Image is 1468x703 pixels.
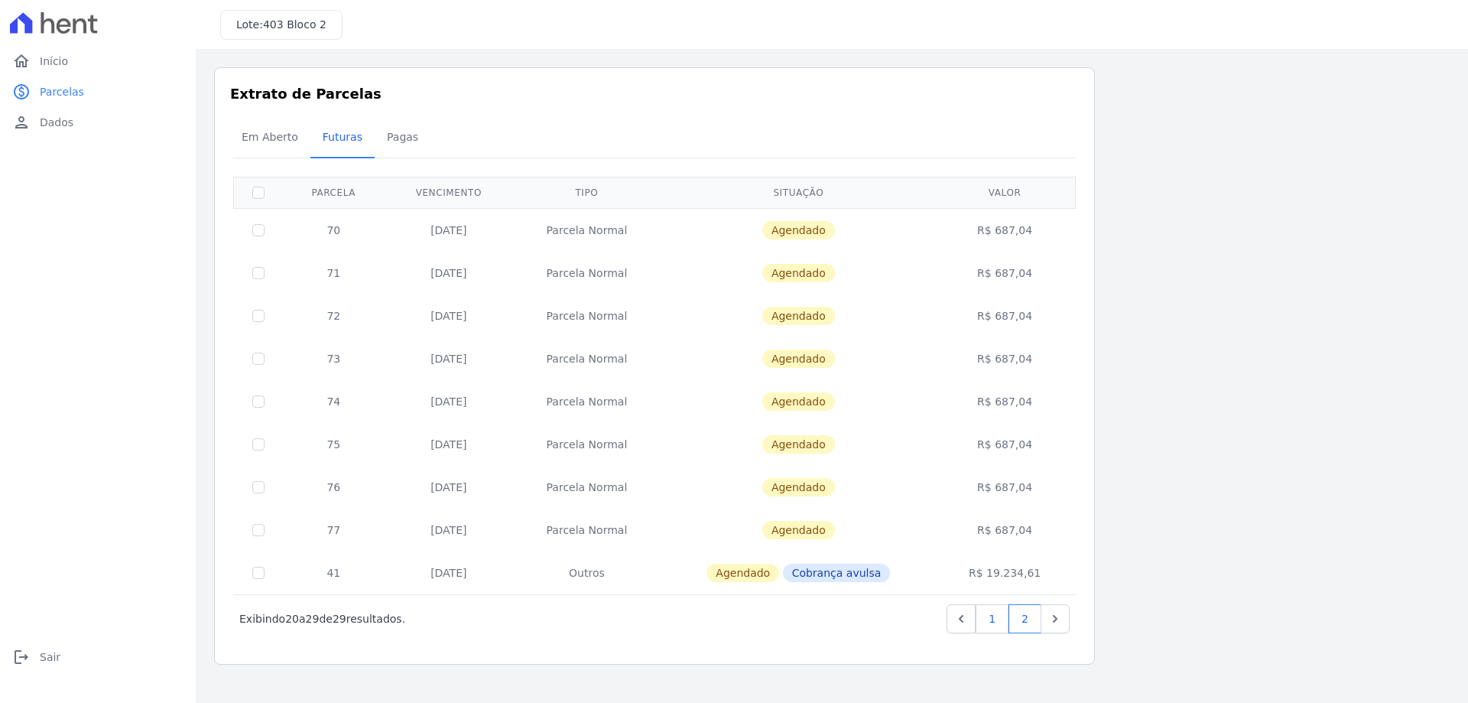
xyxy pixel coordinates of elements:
[230,83,1079,104] h3: Extrato de Parcelas
[762,350,835,368] span: Agendado
[947,604,976,633] a: Previous
[263,18,326,31] span: 403 Bloco 2
[283,252,385,295] td: 71
[12,52,31,70] i: home
[378,122,427,152] span: Pagas
[285,613,299,625] span: 20
[229,119,310,158] a: Em Aberto
[513,466,661,509] td: Parcela Normal
[333,613,346,625] span: 29
[661,177,937,208] th: Situação
[937,423,1073,466] td: R$ 687,04
[762,392,835,411] span: Agendado
[283,509,385,552] td: 77
[762,478,835,496] span: Agendado
[762,521,835,539] span: Agendado
[513,509,661,552] td: Parcela Normal
[239,611,405,627] p: Exibindo a de resultados.
[40,54,68,69] span: Início
[937,252,1073,295] td: R$ 687,04
[385,509,513,552] td: [DATE]
[762,307,835,325] span: Agendado
[40,649,60,665] span: Sair
[385,177,513,208] th: Vencimento
[283,466,385,509] td: 76
[385,423,513,466] td: [DATE]
[937,208,1073,252] td: R$ 687,04
[1008,604,1041,633] a: 2
[385,380,513,423] td: [DATE]
[6,642,190,672] a: logoutSair
[762,264,835,282] span: Agendado
[283,423,385,466] td: 75
[513,177,661,208] th: Tipo
[6,107,190,138] a: personDados
[232,122,307,152] span: Em Aberto
[937,295,1073,337] td: R$ 687,04
[313,122,372,152] span: Futuras
[12,83,31,101] i: paid
[937,509,1073,552] td: R$ 687,04
[513,380,661,423] td: Parcela Normal
[762,221,835,239] span: Agendado
[513,552,661,594] td: Outros
[976,604,1008,633] a: 1
[12,648,31,666] i: logout
[385,295,513,337] td: [DATE]
[937,177,1073,208] th: Valor
[1041,604,1070,633] a: Next
[12,113,31,132] i: person
[40,115,73,130] span: Dados
[385,552,513,594] td: [DATE]
[937,466,1073,509] td: R$ 687,04
[385,337,513,380] td: [DATE]
[513,337,661,380] td: Parcela Normal
[937,337,1073,380] td: R$ 687,04
[283,177,385,208] th: Parcela
[283,337,385,380] td: 73
[283,380,385,423] td: 74
[6,76,190,107] a: paidParcelas
[937,380,1073,423] td: R$ 687,04
[283,295,385,337] td: 72
[385,208,513,252] td: [DATE]
[283,552,385,594] td: 41
[306,613,320,625] span: 29
[513,208,661,252] td: Parcela Normal
[762,435,835,454] span: Agendado
[937,552,1073,594] td: R$ 19.234,61
[513,295,661,337] td: Parcela Normal
[40,84,84,99] span: Parcelas
[385,252,513,295] td: [DATE]
[310,119,375,158] a: Futuras
[6,46,190,76] a: homeInício
[513,423,661,466] td: Parcela Normal
[513,252,661,295] td: Parcela Normal
[375,119,430,158] a: Pagas
[236,17,326,33] h3: Lote:
[706,564,779,582] span: Agendado
[783,564,891,582] span: Cobrança avulsa
[283,208,385,252] td: 70
[385,466,513,509] td: [DATE]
